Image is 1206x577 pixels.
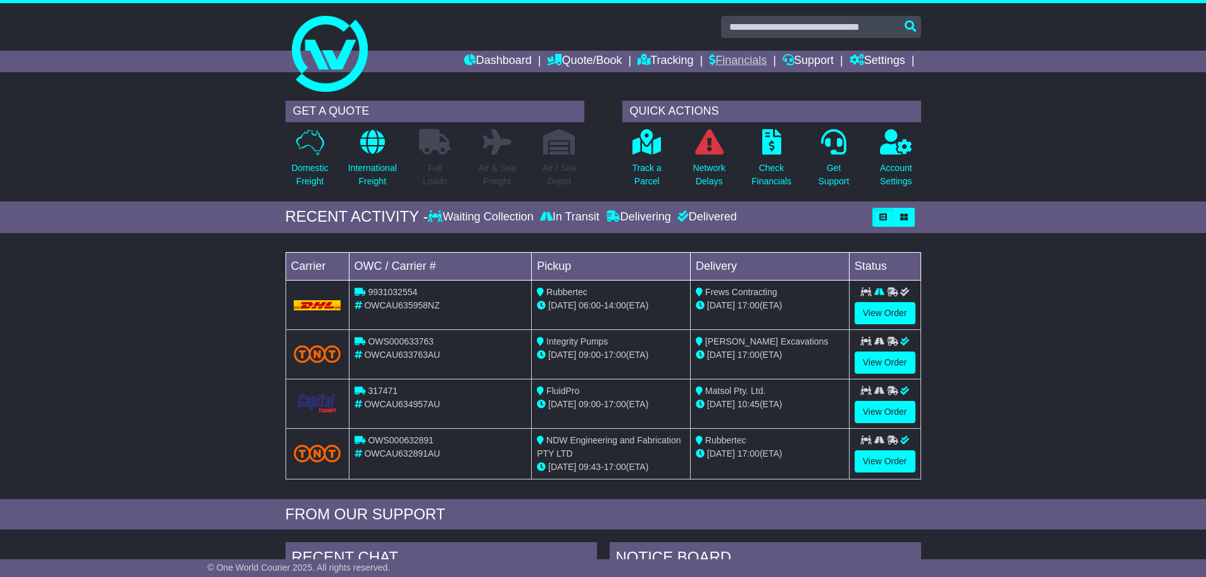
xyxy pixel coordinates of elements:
span: 09:00 [579,399,601,409]
a: Support [782,51,834,72]
div: Waiting Collection [428,210,536,224]
span: OWS000632891 [368,435,434,445]
span: 09:00 [579,350,601,360]
a: NetworkDelays [692,129,725,195]
td: OWC / Carrier # [349,252,532,280]
div: - (ETA) [537,299,685,312]
span: [DATE] [707,350,735,360]
div: (ETA) [696,348,844,362]
a: GetSupport [817,129,850,195]
p: International Freight [348,162,397,188]
span: Rubbertec [546,287,587,297]
span: 09:43 [579,462,601,472]
div: (ETA) [696,299,844,312]
span: [DATE] [707,448,735,459]
span: [DATE] [548,462,576,472]
a: Quote/Book [547,51,622,72]
span: NDW Engineering and Fabrication PTY LTD [537,435,681,459]
span: OWS000633763 [368,336,434,346]
td: Pickup [532,252,691,280]
span: [DATE] [548,399,576,409]
div: - (ETA) [537,348,685,362]
p: Track a Parcel [632,162,662,188]
div: - (ETA) [537,460,685,474]
span: 17:00 [604,462,626,472]
p: Check Financials [751,162,791,188]
img: TNT_Domestic.png [294,445,341,462]
span: [PERSON_NAME] Excavations [705,336,829,346]
span: OWCAU635958NZ [364,300,439,310]
img: DHL.png [294,300,341,310]
a: Track aParcel [632,129,662,195]
p: Get Support [818,162,849,188]
span: FluidPro [546,386,579,396]
span: 17:00 [738,350,760,360]
span: OWCAU633763AU [364,350,440,360]
img: CapitalTransport.png [294,391,341,415]
p: Air / Sea Depot [543,162,577,188]
span: [DATE] [707,399,735,409]
img: TNT_Domestic.png [294,345,341,362]
span: 10:45 [738,399,760,409]
a: View Order [855,401,915,423]
div: Delivering [603,210,674,224]
span: Frews Contracting [705,287,777,297]
p: Domestic Freight [291,162,328,188]
div: - (ETA) [537,398,685,411]
div: (ETA) [696,398,844,411]
a: CheckFinancials [751,129,792,195]
a: AccountSettings [879,129,913,195]
div: RECENT CHAT [286,542,597,576]
div: (ETA) [696,447,844,460]
span: Rubbertec [705,435,746,445]
p: Air & Sea Freight [479,162,516,188]
a: View Order [855,352,915,374]
a: Financials [709,51,767,72]
div: In Transit [537,210,603,224]
a: Tracking [638,51,693,72]
div: Delivered [674,210,737,224]
span: 14:00 [604,300,626,310]
div: QUICK ACTIONS [622,101,921,122]
a: View Order [855,450,915,472]
a: DomesticFreight [291,129,329,195]
p: Network Delays [693,162,725,188]
div: FROM OUR SUPPORT [286,505,921,524]
a: View Order [855,302,915,324]
a: Settings [850,51,905,72]
div: RECENT ACTIVITY - [286,208,429,226]
p: Full Loads [419,162,451,188]
div: GET A QUOTE [286,101,584,122]
p: Account Settings [880,162,912,188]
span: [DATE] [707,300,735,310]
span: 17:00 [604,399,626,409]
td: Carrier [286,252,349,280]
span: OWCAU632891AU [364,448,440,459]
span: 9931032554 [368,287,417,297]
a: InternationalFreight [348,129,398,195]
span: 06:00 [579,300,601,310]
span: © One World Courier 2025. All rights reserved. [208,562,391,573]
span: 17:00 [738,448,760,459]
span: 317471 [368,386,398,396]
div: NOTICE BOARD [610,542,921,576]
span: [DATE] [548,350,576,360]
span: Integrity Pumps [546,336,608,346]
td: Delivery [690,252,849,280]
a: Dashboard [464,51,532,72]
td: Status [849,252,920,280]
span: Matsol Pty. Ltd. [705,386,765,396]
span: 17:00 [604,350,626,360]
span: [DATE] [548,300,576,310]
span: 17:00 [738,300,760,310]
span: OWCAU634957AU [364,399,440,409]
